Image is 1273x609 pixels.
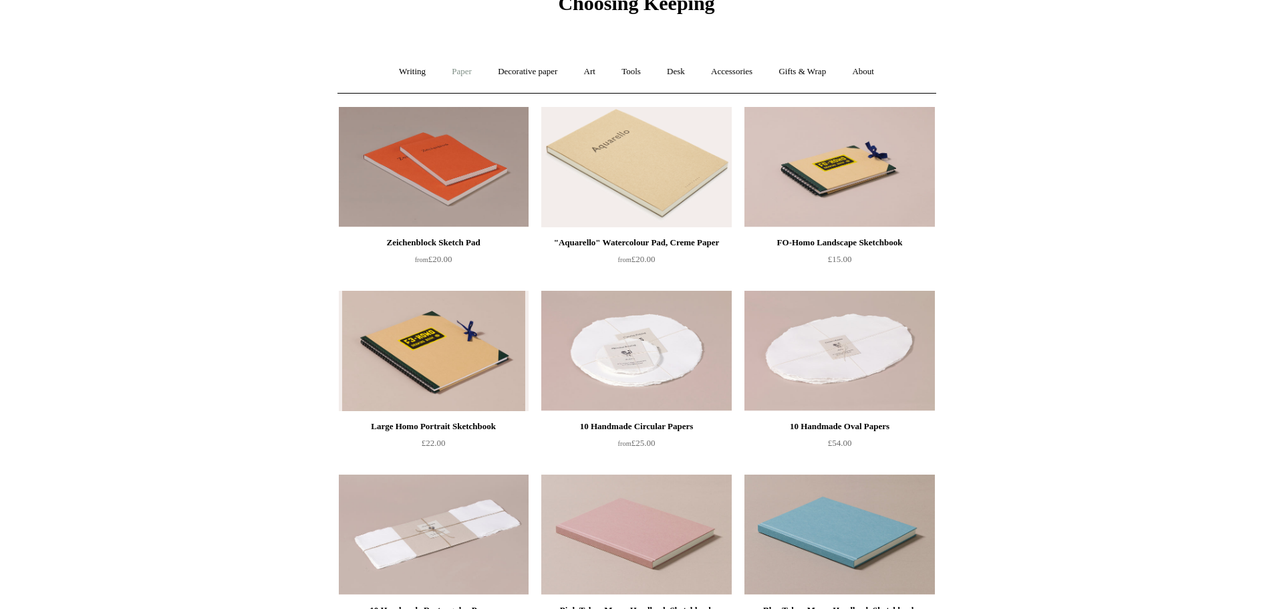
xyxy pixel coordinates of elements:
a: Pink Tokyo Memo Hardback Sketchbook Pink Tokyo Memo Hardback Sketchbook [541,475,731,595]
a: FO-Homo Landscape Sketchbook £15.00 [744,235,934,289]
span: from [618,440,631,447]
img: "Aquarello" Watercolour Pad, Creme Paper [541,107,731,227]
a: Gifts & Wrap [766,54,838,90]
div: 10 Handmade Circular Papers [545,418,728,435]
a: Writing [387,54,438,90]
img: Pink Tokyo Memo Hardback Sketchbook [541,475,731,595]
span: £25.00 [618,438,656,448]
div: FO-Homo Landscape Sketchbook [748,235,931,251]
div: "Aquarello" Watercolour Pad, Creme Paper [545,235,728,251]
img: 10 Handmade Circular Papers [541,291,731,411]
a: Art [572,54,607,90]
a: FO-Homo Landscape Sketchbook FO-Homo Landscape Sketchbook [744,107,934,227]
span: from [415,256,428,263]
a: 10 Handmade Oval Papers 10 Handmade Oval Papers [744,291,934,411]
a: "Aquarello" Watercolour Pad, Creme Paper "Aquarello" Watercolour Pad, Creme Paper [541,107,731,227]
a: Blue Tokyo Memo Hardback Sketchbook Blue Tokyo Memo Hardback Sketchbook [744,475,934,595]
a: Large Homo Portrait Sketchbook Large Homo Portrait Sketchbook [339,291,529,411]
img: Large Homo Portrait Sketchbook [339,291,529,411]
a: Choosing Keeping [558,3,714,12]
div: Large Homo Portrait Sketchbook [342,418,525,435]
a: 10 Handmade Oval Papers £54.00 [744,418,934,473]
a: Decorative paper [486,54,569,90]
a: "Aquarello" Watercolour Pad, Creme Paper from£20.00 [541,235,731,289]
a: 10 Handmade Circular Papers from£25.00 [541,418,731,473]
div: 10 Handmade Oval Papers [748,418,931,435]
a: Accessories [699,54,764,90]
img: 10 Handmade Oval Papers [744,291,934,411]
span: £15.00 [828,254,852,264]
a: Zeichenblock Sketch Pad from£20.00 [339,235,529,289]
a: Tools [609,54,653,90]
a: 10 Handmade Circular Papers 10 Handmade Circular Papers [541,291,731,411]
a: Zeichenblock Sketch Pad Zeichenblock Sketch Pad [339,107,529,227]
div: Zeichenblock Sketch Pad [342,235,525,251]
span: £54.00 [828,438,852,448]
a: Desk [655,54,697,90]
a: Paper [440,54,484,90]
span: £22.00 [422,438,446,448]
img: Blue Tokyo Memo Hardback Sketchbook [744,475,934,595]
span: £20.00 [618,254,656,264]
img: Zeichenblock Sketch Pad [339,107,529,227]
span: from [618,256,631,263]
img: 10 Handmade Rectangular Papers [339,475,529,595]
a: Large Homo Portrait Sketchbook £22.00 [339,418,529,473]
span: £20.00 [415,254,452,264]
a: About [840,54,886,90]
a: 10 Handmade Rectangular Papers 10 Handmade Rectangular Papers [339,475,529,595]
img: FO-Homo Landscape Sketchbook [744,107,934,227]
